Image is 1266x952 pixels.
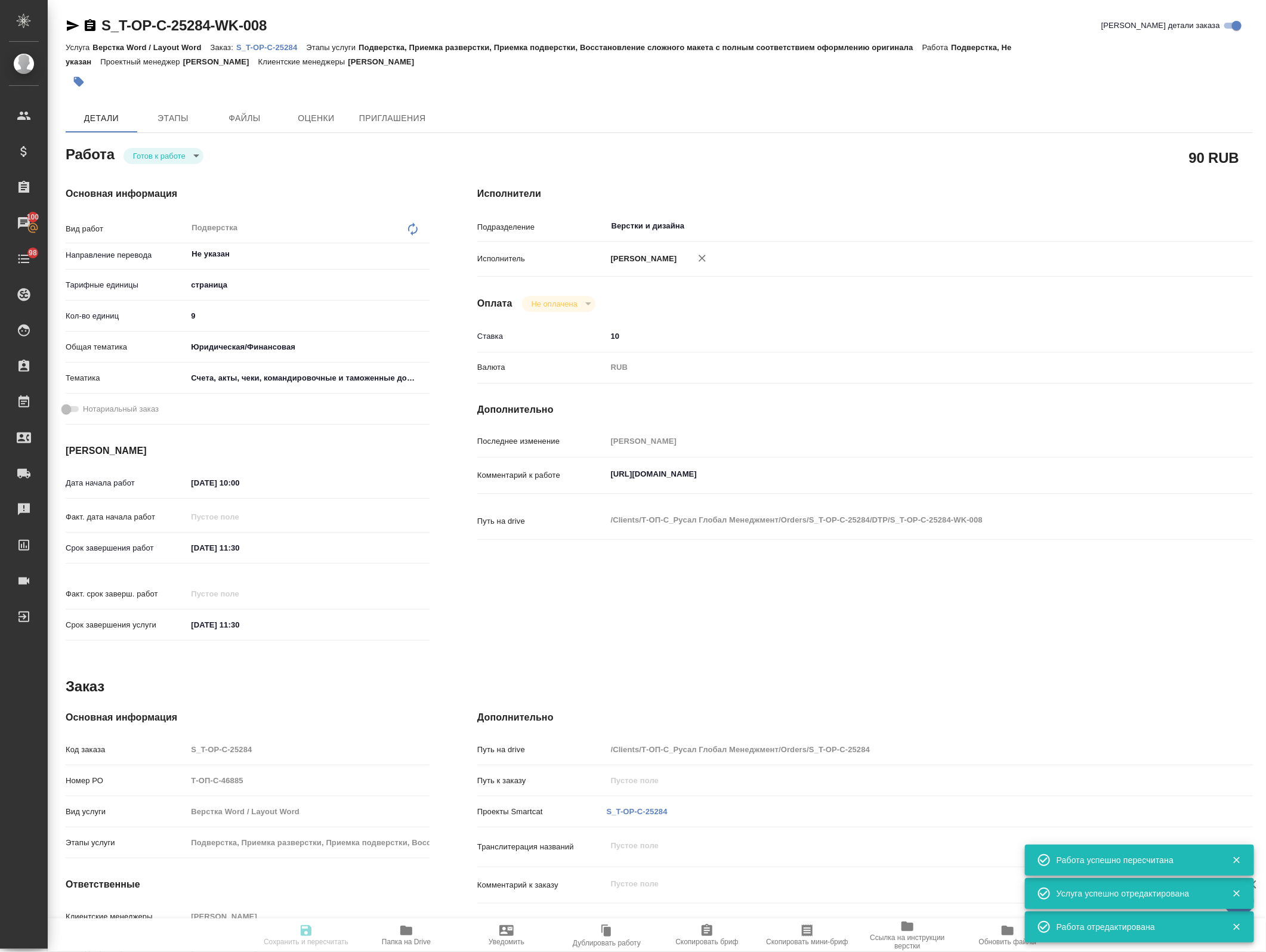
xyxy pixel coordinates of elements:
[256,919,356,952] button: Сохранить и пересчитать
[356,919,456,952] button: Папка на Drive
[123,148,203,164] div: Готов к работе
[187,741,430,758] input: Пустое поле
[607,807,668,816] a: S_T-OP-C-25284
[187,908,430,925] input: Пустое поле
[607,741,1188,758] input: Пустое поле
[66,43,92,52] p: Услуга
[66,310,187,322] p: Кол-во единиц
[66,677,104,696] h2: Заказ
[477,253,607,265] p: Исполнитель
[144,111,202,126] span: Этапы
[66,444,430,458] h4: [PERSON_NAME]
[66,18,80,33] button: Скопировать ссылку для ЯМессенджера
[1057,854,1214,866] div: Работа успешно пересчитана
[607,357,1188,378] div: RUB
[66,249,187,261] p: Направление перевода
[66,877,430,892] h4: Ответственные
[657,919,757,952] button: Скопировать бриф
[264,938,348,946] span: Сохранить и пересчитать
[766,938,848,946] span: Скопировать мини-бриф
[607,253,677,265] p: [PERSON_NAME]
[66,143,115,164] h2: Работа
[477,841,607,853] p: Транслитерация названий
[211,43,236,52] p: Заказ:
[187,834,430,851] input: Пустое поле
[607,772,1188,789] input: Пустое поле
[66,511,187,523] p: Факт. дата начала работ
[979,938,1037,946] span: Обновить файлы
[477,775,607,787] p: Путь к заказу
[477,221,607,233] p: Подразделение
[1189,147,1239,168] h2: 90 RUB
[66,341,187,353] p: Общая тематика
[73,111,130,126] span: Детали
[21,247,44,259] span: 98
[477,806,607,818] p: Проекты Smartcat
[101,17,267,33] a: S_T-OP-C-25284-WK-008
[66,619,187,631] p: Срок завершения услуги
[359,111,426,126] span: Приглашения
[66,187,430,201] h4: Основная информация
[522,296,595,312] div: Готов к работе
[557,919,657,952] button: Дублировать работу
[83,18,97,33] button: Скопировать ссылку
[1224,922,1249,932] button: Закрыть
[857,919,958,952] button: Ссылка на инструкции верстки
[187,585,291,602] input: Пустое поле
[958,919,1058,952] button: Обновить файлы
[757,919,857,952] button: Скопировать мини-бриф
[187,803,430,820] input: Пустое поле
[382,938,431,946] span: Папка на Drive
[477,435,607,447] p: Последнее изменение
[288,111,345,126] span: Оценки
[489,938,524,946] span: Уведомить
[1224,888,1249,899] button: Закрыть
[922,43,952,52] p: Работа
[187,337,430,357] div: Юридическая/Финансовая
[477,469,607,481] p: Комментарий к работе
[187,307,430,324] input: ✎ Введи что-нибудь
[1101,20,1220,32] span: [PERSON_NAME] детали заказа
[689,245,715,271] button: Удалить исполнителя
[1057,888,1214,900] div: Услуга успешно отредактирована
[477,515,607,527] p: Путь на drive
[66,710,430,725] h4: Основная информация
[187,474,291,492] input: ✎ Введи что-нибудь
[100,57,183,66] p: Проектный менеджер
[675,938,738,946] span: Скопировать бриф
[66,775,187,787] p: Номер РО
[66,911,187,923] p: Клиентские менеджеры
[66,588,187,600] p: Факт. срок заверш. работ
[20,211,47,223] span: 100
[66,837,187,849] p: Этапы услуги
[573,939,641,947] span: Дублировать работу
[528,299,581,309] button: Не оплачена
[864,934,950,950] span: Ссылка на инструкции верстки
[477,744,607,756] p: Путь на drive
[216,111,273,126] span: Файлы
[187,368,430,388] div: Счета, акты, чеки, командировочные и таможенные документы
[477,710,1253,725] h4: Дополнительно
[236,43,306,52] p: S_T-OP-C-25284
[477,403,1253,417] h4: Дополнительно
[607,327,1188,345] input: ✎ Введи что-нибудь
[66,372,187,384] p: Тематика
[306,43,359,52] p: Этапы услуги
[236,42,306,52] a: S_T-OP-C-25284
[187,539,291,557] input: ✎ Введи что-нибудь
[66,69,92,95] button: Добавить тэг
[66,744,187,756] p: Код заказа
[359,43,922,52] p: Подверстка, Приемка разверстки, Приемка подверстки, Восстановление сложного макета с полным соотв...
[66,477,187,489] p: Дата начала работ
[187,508,291,526] input: Пустое поле
[187,616,291,633] input: ✎ Введи что-нибудь
[3,244,45,274] a: 98
[423,253,425,255] button: Open
[477,296,512,311] h4: Оплата
[187,772,430,789] input: Пустое поле
[1182,225,1184,227] button: Open
[92,43,210,52] p: Верстка Word / Layout Word
[66,542,187,554] p: Срок завершения работ
[607,464,1188,484] textarea: [URL][DOMAIN_NAME]
[83,403,159,415] span: Нотариальный заказ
